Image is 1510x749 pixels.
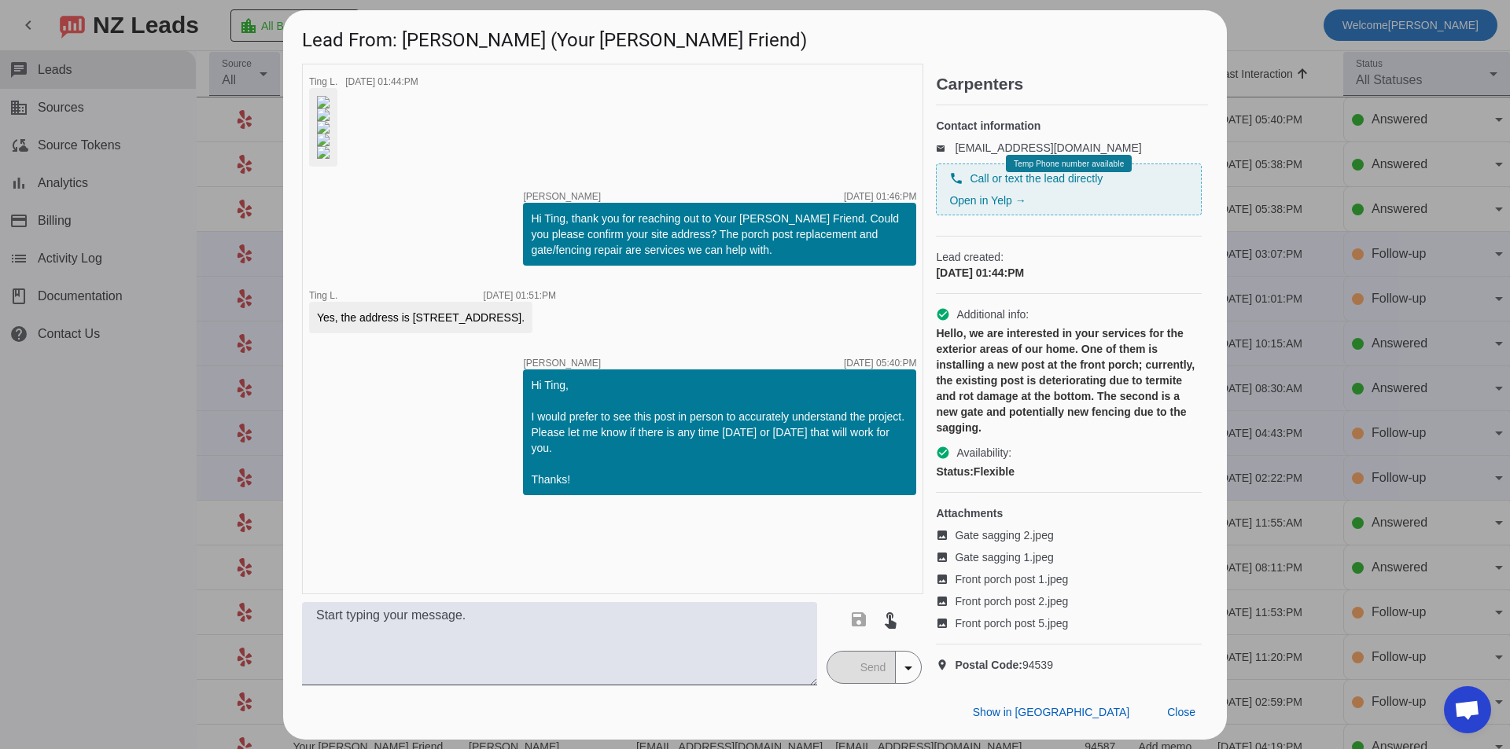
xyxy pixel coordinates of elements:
mat-icon: check_circle [936,307,950,321]
div: [DATE] 01:44:PM [345,77,418,86]
span: Front porch post 2.jpeg [955,593,1068,609]
div: Hello, we are interested in your services for the exterior areas of our home. One of them is inst... [936,325,1202,435]
div: [DATE] 01:46:PM [844,192,916,201]
h1: Lead From: [PERSON_NAME] (Your [PERSON_NAME] Friend) [283,10,1227,63]
a: Front porch post 1.jpeg [936,571,1202,587]
div: Yes, the address is [STREET_ADDRESS]. [317,310,525,325]
strong: Status: [936,465,973,478]
span: Gate sagging 2.jpeg [955,527,1053,543]
img: XYrB3kZJEjfazSOAHaa4eA [317,121,330,134]
mat-icon: image [936,573,955,586]
span: Call or text the lead directly [970,171,1103,186]
span: Show in [GEOGRAPHIC_DATA] [973,706,1129,718]
span: Front porch post 5.jpeg [955,615,1068,631]
span: Ting L. [309,76,337,87]
span: Ting L. [309,290,337,301]
mat-icon: phone [949,171,963,185]
div: Flexible [936,464,1202,479]
img: x7D2K0rcTTNGvHjsg7UmiA [317,146,330,159]
img: J91u9zphiM9CnZFqtk6tZw [317,108,330,121]
mat-icon: touch_app [881,610,900,629]
mat-icon: email [936,144,955,152]
img: eviXOic0-j-gfrjOcgSkdA [317,134,330,146]
mat-icon: image [936,551,955,564]
a: Gate sagging 2.jpeg [936,527,1202,543]
strong: Postal Code: [955,659,1022,671]
mat-icon: image [936,617,955,630]
span: [PERSON_NAME] [523,192,601,201]
div: [DATE] 01:44:PM [936,265,1202,281]
mat-icon: location_on [936,659,955,671]
mat-icon: image [936,529,955,542]
mat-icon: arrow_drop_down [899,659,918,677]
span: [PERSON_NAME] [523,358,601,368]
span: Close [1167,706,1195,718]
img: pZJDme2NeZfIkZR_yvvgQw [317,96,330,108]
span: Temp Phone number available [1014,160,1124,168]
div: Open chat [1444,686,1491,733]
a: Front porch post 5.jpeg [936,615,1202,631]
div: Hi Ting, I would prefer to see this post in person to accurately understand the project. Please l... [531,377,908,487]
div: [DATE] 05:40:PM [844,358,916,368]
span: 94539 [955,657,1053,673]
a: [EMAIL_ADDRESS][DOMAIN_NAME] [955,141,1141,154]
a: Gate sagging 1.jpeg [936,549,1202,565]
div: [DATE] 01:51:PM [484,291,556,300]
button: Close [1155,699,1208,727]
h2: Carpenters [936,76,1208,92]
h4: Contact information [936,118,1202,134]
a: Open in Yelp → [949,194,1026,207]
span: Front porch post 1.jpeg [955,571,1068,587]
span: Additional info: [956,307,1029,322]
mat-icon: image [936,595,955,608]
mat-icon: check_circle [936,446,950,460]
div: Hi Ting, thank you for reaching out to Your [PERSON_NAME] Friend. Could you please confirm your s... [531,211,908,258]
button: Show in [GEOGRAPHIC_DATA] [960,699,1142,727]
span: Lead created: [936,249,1202,265]
span: Availability: [956,445,1011,461]
span: Gate sagging 1.jpeg [955,549,1053,565]
a: Front porch post 2.jpeg [936,593,1202,609]
h4: Attachments [936,505,1202,521]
